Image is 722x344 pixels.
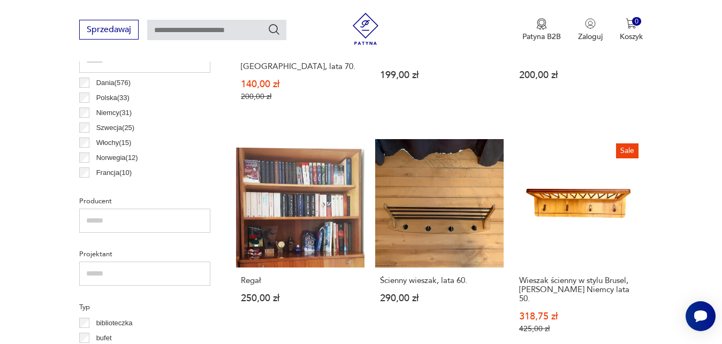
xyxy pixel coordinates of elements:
[96,167,132,179] p: Francja ( 10 )
[241,80,360,89] p: 140,00 zł
[79,248,210,260] p: Projektant
[632,17,641,26] div: 0
[96,122,135,134] p: Szwecja ( 25 )
[380,71,499,80] p: 199,00 zł
[96,332,112,344] p: bufet
[96,182,155,194] p: Czechosłowacja ( 6 )
[522,18,561,42] button: Patyna B2B
[578,18,603,42] button: Zaloguj
[522,32,561,42] p: Patyna B2B
[79,27,139,34] a: Sprzedawaj
[519,312,638,321] p: 318,75 zł
[241,35,360,71] h3: Wieszak ścienny, Hersteller VEB Deutsche Werkstotten [GEOGRAPHIC_DATA], [GEOGRAPHIC_DATA], lata 70.
[519,71,638,80] p: 200,00 zł
[522,18,561,42] a: Ikona medaluPatyna B2B
[79,195,210,207] p: Producent
[96,152,138,164] p: Norwegia ( 12 )
[79,301,210,313] p: Typ
[380,276,499,285] h3: Ścienny wieszak, lata 60.
[578,32,603,42] p: Zaloguj
[519,324,638,333] p: 425,00 zł
[519,35,638,62] h3: kwietnik, stolik pod PROJEKTOR, pod kwiaty, REFLECTA vintage
[519,276,638,303] h3: Wieszak ścienny w stylu Brusel, [PERSON_NAME] Niemcy lata 50.
[626,18,636,29] img: Ikona koszyka
[96,317,133,329] p: biblioteczka
[241,294,360,303] p: 250,00 zł
[241,276,360,285] h3: Regał
[268,23,280,36] button: Szukaj
[380,294,499,303] p: 290,00 zł
[686,301,716,331] iframe: Smartsupp widget button
[79,20,139,40] button: Sprzedawaj
[96,107,132,119] p: Niemcy ( 31 )
[241,92,360,101] p: 200,00 zł
[96,137,132,149] p: Włochy ( 15 )
[620,32,643,42] p: Koszyk
[380,35,499,62] h3: szafka otwierana / apteczka / szatnia / [PERSON_NAME], lata 40./50.
[96,92,130,104] p: Polska ( 33 )
[349,13,382,45] img: Patyna - sklep z meblami i dekoracjami vintage
[96,77,131,89] p: Dania ( 576 )
[536,18,547,30] img: Ikona medalu
[620,18,643,42] button: 0Koszyk
[585,18,596,29] img: Ikonka użytkownika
